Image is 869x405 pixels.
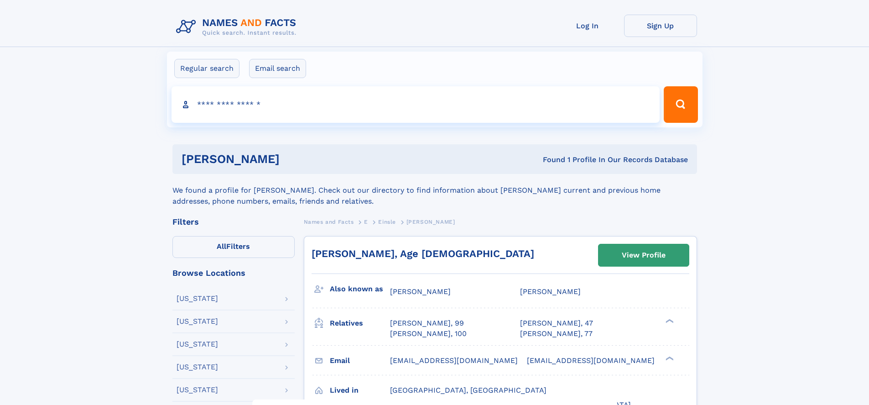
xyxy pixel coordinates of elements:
[390,356,518,365] span: [EMAIL_ADDRESS][DOMAIN_NAME]
[172,174,697,207] div: We found a profile for [PERSON_NAME]. Check out our directory to find information about [PERSON_N...
[622,245,666,266] div: View Profile
[330,316,390,331] h3: Relatives
[304,216,354,227] a: Names and Facts
[177,295,218,302] div: [US_STATE]
[182,153,411,165] h1: [PERSON_NAME]
[172,218,295,226] div: Filters
[527,356,655,365] span: [EMAIL_ADDRESS][DOMAIN_NAME]
[172,86,660,123] input: search input
[598,244,689,266] a: View Profile
[330,383,390,398] h3: Lived in
[406,219,455,225] span: [PERSON_NAME]
[663,318,674,324] div: ❯
[177,363,218,371] div: [US_STATE]
[330,281,390,297] h3: Also known as
[390,318,464,328] a: [PERSON_NAME], 99
[177,386,218,394] div: [US_STATE]
[378,219,396,225] span: Einsle
[663,355,674,361] div: ❯
[330,353,390,368] h3: Email
[378,216,396,227] a: Einsle
[390,329,467,339] a: [PERSON_NAME], 100
[390,386,546,394] span: [GEOGRAPHIC_DATA], [GEOGRAPHIC_DATA]
[249,59,306,78] label: Email search
[217,242,226,251] span: All
[172,269,295,277] div: Browse Locations
[172,15,304,39] img: Logo Names and Facts
[172,236,295,258] label: Filters
[312,248,534,259] a: [PERSON_NAME], Age [DEMOGRAPHIC_DATA]
[520,329,593,339] a: [PERSON_NAME], 77
[624,15,697,37] a: Sign Up
[411,155,688,165] div: Found 1 Profile In Our Records Database
[177,341,218,348] div: [US_STATE]
[174,59,239,78] label: Regular search
[520,287,581,296] span: [PERSON_NAME]
[364,219,368,225] span: E
[551,15,624,37] a: Log In
[390,287,451,296] span: [PERSON_NAME]
[364,216,368,227] a: E
[664,86,697,123] button: Search Button
[177,318,218,325] div: [US_STATE]
[520,318,593,328] a: [PERSON_NAME], 47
